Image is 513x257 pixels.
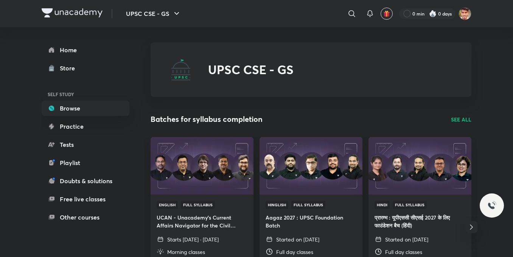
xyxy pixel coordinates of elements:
img: Vishal Gaikwad [459,7,471,20]
h4: प्रारम्भ : यूपीएससी सीएसई 2027 के लिए फाउंडेशन बैच (हिंदी) [375,213,465,229]
h4: Aagaz 2027 : UPSC Foundation Batch [266,213,356,229]
img: streak [429,10,437,17]
p: Full day classes [385,248,422,256]
a: Store [42,61,129,76]
p: Started on [DATE] [276,235,319,243]
a: Playlist [42,155,129,170]
button: UPSC CSE - GS [121,6,186,21]
a: Browse [42,101,129,116]
span: Full Syllabus [393,201,427,209]
span: Hindi [375,201,390,209]
a: Free live classes [42,192,129,207]
a: Company Logo [42,8,103,19]
a: Tests [42,137,129,152]
img: Company Logo [42,8,103,17]
a: SEE ALL [451,115,471,123]
p: Starts [DATE] · [DATE] [167,235,219,243]
h2: UPSC CSE - GS [208,62,294,77]
span: Full Syllabus [181,201,215,209]
img: Thumbnail [367,136,472,195]
p: Morning classes [167,248,205,256]
span: Full Syllabus [291,201,325,209]
a: Practice [42,119,129,134]
button: avatar [381,8,393,20]
h2: Batches for syllabus completion [151,114,263,125]
h6: SELF STUDY [42,88,129,101]
span: Hinglish [266,201,288,209]
p: Started on [DATE] [385,235,428,243]
img: Thumbnail [258,136,363,195]
a: Doubts & solutions [42,173,129,188]
a: Other courses [42,210,129,225]
img: avatar [383,10,390,17]
div: Store [60,64,79,73]
p: Full day classes [276,248,313,256]
img: Thumbnail [149,136,254,195]
h4: UCAN - Unacademy's Current Affairs Navigator for the Civil Services Examination [157,213,247,229]
img: ttu [487,201,496,210]
img: UPSC CSE - GS [169,58,193,82]
span: English [157,201,178,209]
a: Home [42,42,129,58]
